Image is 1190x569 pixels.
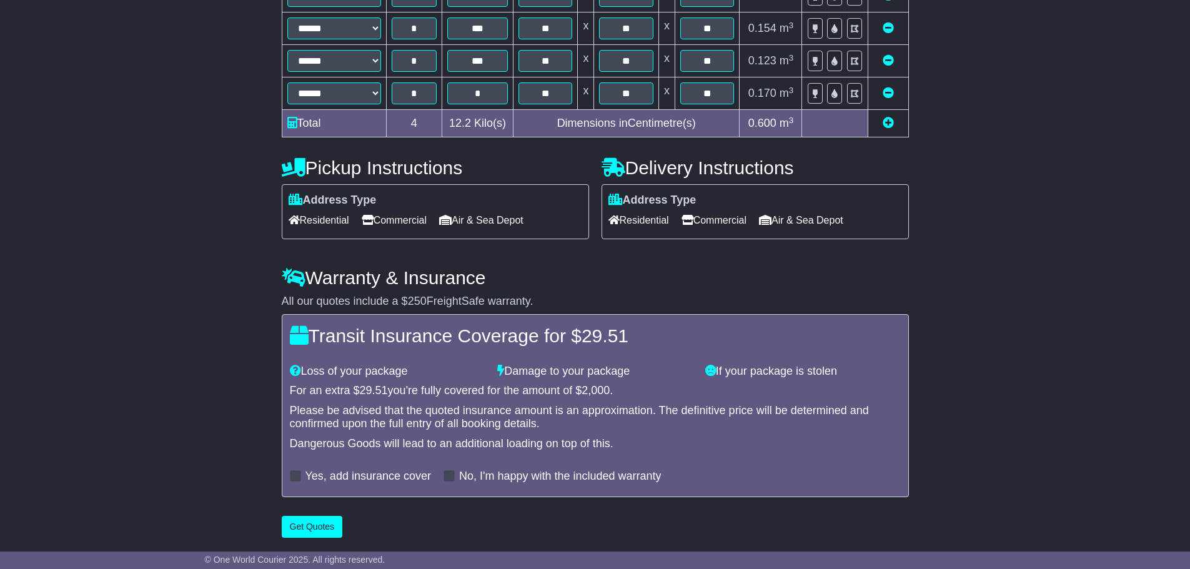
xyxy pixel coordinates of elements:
[284,365,492,379] div: Loss of your package
[658,45,675,77] td: x
[608,210,669,230] span: Residential
[439,210,523,230] span: Air & Sea Depot
[602,157,909,178] h4: Delivery Instructions
[408,295,427,307] span: 250
[459,470,662,483] label: No, I'm happy with the included warranty
[789,86,794,95] sup: 3
[290,404,901,431] div: Please be advised that the quoted insurance amount is an approximation. The definitive price will...
[282,267,909,288] h4: Warranty & Insurance
[442,110,513,137] td: Kilo(s)
[582,384,610,397] span: 2,000
[883,54,894,67] a: Remove this item
[748,22,776,34] span: 0.154
[513,110,740,137] td: Dimensions in Centimetre(s)
[658,77,675,110] td: x
[205,555,385,565] span: © One World Courier 2025. All rights reserved.
[699,365,907,379] div: If your package is stolen
[780,54,794,67] span: m
[658,12,675,45] td: x
[282,157,589,178] h4: Pickup Instructions
[290,325,901,346] h4: Transit Insurance Coverage for $
[883,22,894,34] a: Remove this item
[578,77,594,110] td: x
[748,54,776,67] span: 0.123
[582,325,628,346] span: 29.51
[780,22,794,34] span: m
[748,87,776,99] span: 0.170
[290,384,901,398] div: For an extra $ you're fully covered for the amount of $ .
[748,117,776,129] span: 0.600
[290,437,901,451] div: Dangerous Goods will lead to an additional loading on top of this.
[449,117,471,129] span: 12.2
[682,210,746,230] span: Commercial
[289,210,349,230] span: Residential
[491,365,699,379] div: Damage to your package
[883,87,894,99] a: Remove this item
[360,384,388,397] span: 29.51
[362,210,427,230] span: Commercial
[578,12,594,45] td: x
[883,117,894,129] a: Add new item
[282,110,386,137] td: Total
[305,470,431,483] label: Yes, add insurance cover
[789,21,794,30] sup: 3
[282,516,343,538] button: Get Quotes
[289,194,377,207] label: Address Type
[578,45,594,77] td: x
[789,116,794,125] sup: 3
[759,210,843,230] span: Air & Sea Depot
[608,194,697,207] label: Address Type
[789,53,794,62] sup: 3
[386,110,442,137] td: 4
[780,117,794,129] span: m
[282,295,909,309] div: All our quotes include a $ FreightSafe warranty.
[780,87,794,99] span: m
